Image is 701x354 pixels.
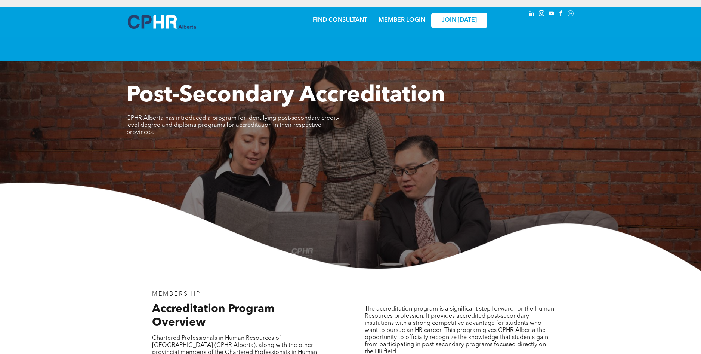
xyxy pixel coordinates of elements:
[126,115,339,135] span: CPHR Alberta has introduced a program for identifying post-secondary credit-level degree and dipl...
[528,9,536,19] a: linkedin
[152,291,201,297] span: MEMBERSHIP
[431,13,487,28] a: JOIN [DATE]
[537,9,546,19] a: instagram
[566,9,575,19] a: Social network
[379,17,425,23] a: MEMBER LOGIN
[557,9,565,19] a: facebook
[128,15,196,29] img: A blue and white logo for cp alberta
[313,17,367,23] a: FIND CONSULTANT
[547,9,555,19] a: youtube
[126,85,445,107] span: Post-Secondary Accreditation
[442,17,477,24] span: JOIN [DATE]
[152,303,275,328] span: Accreditation Program Overview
